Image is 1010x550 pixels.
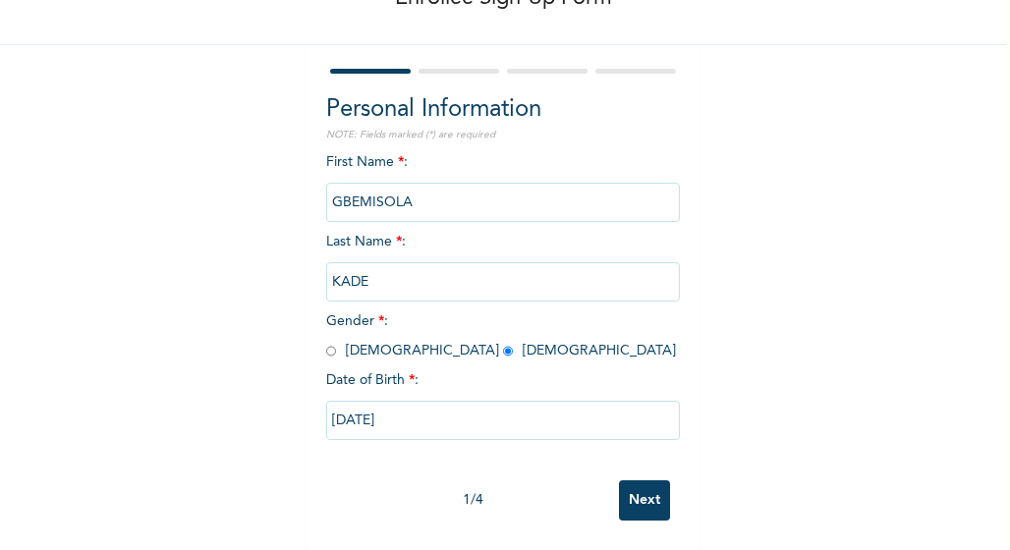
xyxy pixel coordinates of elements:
[326,490,619,511] div: 1 / 4
[326,235,680,289] span: Last Name :
[619,480,670,521] input: Next
[326,128,680,142] p: NOTE: Fields marked (*) are required
[326,262,680,302] input: Enter your last name
[326,155,680,209] span: First Name :
[326,314,676,357] span: Gender : [DEMOGRAPHIC_DATA] [DEMOGRAPHIC_DATA]
[326,401,680,440] input: DD-MM-YYYY
[326,92,680,128] h2: Personal Information
[326,370,419,391] span: Date of Birth :
[326,183,680,222] input: Enter your first name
